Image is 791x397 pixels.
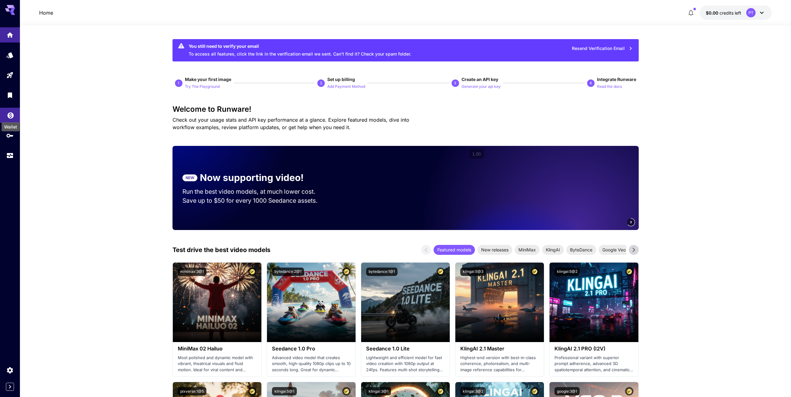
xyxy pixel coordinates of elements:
[531,387,539,395] button: Certified Model – Vetted for best performance and includes a commercial license.
[366,268,398,276] button: bytedance:1@1
[39,9,53,16] nav: breadcrumb
[460,346,539,352] h3: KlingAI 2.1 Master
[320,80,322,86] p: 2
[6,29,14,37] div: Home
[185,84,220,90] p: Try The Playground
[366,387,391,395] button: klingai:3@1
[172,105,639,114] h3: Welcome to Runware!
[706,10,741,16] div: $0.00
[599,246,629,253] span: Google Veo
[720,10,741,16] span: credits left
[178,268,206,276] button: minimax:3@1
[542,246,564,253] span: KlingAI
[189,43,411,49] div: You still need to verify your email
[434,246,475,253] span: Featured models
[454,80,456,86] p: 3
[590,80,592,86] p: 4
[361,263,450,342] img: alt
[460,268,486,276] button: klingai:5@3
[39,9,53,16] a: Home
[185,83,220,90] button: Try The Playground
[566,245,596,255] div: ByteDance
[625,268,633,276] button: Certified Model – Vetted for best performance and includes a commercial license.
[267,263,356,342] img: alt
[182,196,327,205] p: Save up to $50 for every 1000 Seedance assets.
[327,83,365,90] button: Add Payment Method
[172,117,409,130] span: Check out your usage stats and API key performance at a glance. Explore featured models, dive int...
[542,245,564,255] div: KlingAI
[342,268,351,276] button: Certified Model – Vetted for best performance and includes a commercial license.
[434,245,475,255] div: Featured models
[630,220,632,224] span: 3
[568,42,636,55] button: Resend Verification Email
[462,84,501,90] p: Generate your api key
[554,355,633,373] p: Professional variant with superior prompt adherence, advanced 3D spatiotemporal attention, and ci...
[436,387,445,395] button: Certified Model – Vetted for best performance and includes a commercial license.
[6,383,14,391] button: Expand sidebar
[172,245,270,255] p: Test drive the best video models
[178,387,206,395] button: pixverse:1@5
[177,80,180,86] p: 1
[6,366,14,374] div: Settings
[342,387,351,395] button: Certified Model – Vetted for best performance and includes a commercial license.
[515,245,540,255] div: MiniMax
[366,355,445,373] p: Lightweight and efficient model for fast video creation with 1080p output at 24fps. Features mult...
[597,84,622,90] p: Read the docs
[477,245,512,255] div: New releases
[248,268,256,276] button: Certified Model – Vetted for best performance and includes a commercial license.
[182,187,327,196] p: Run the best video models, at much lower cost.
[6,91,14,99] div: Library
[2,122,20,131] div: Wallet
[6,132,14,139] div: API Keys
[272,268,304,276] button: bytedance:2@1
[186,175,194,181] p: NEW
[178,355,256,373] p: Most polished and dynamic model with vibrant, theatrical visuals and fluid motion. Ideal for vira...
[554,387,580,395] button: google:3@1
[272,355,351,373] p: Advanced video model that creates smooth, high-quality 1080p clips up to 10 seconds long. Great f...
[566,246,596,253] span: ByteDance
[248,387,256,395] button: Certified Model – Vetted for best performance and includes a commercial license.
[460,355,539,373] p: Highest-end version with best-in-class coherence, photorealism, and multi-image reference capabil...
[462,77,498,82] span: Create an API key
[700,6,772,20] button: $0.00PT
[173,263,261,342] img: alt
[599,245,629,255] div: Google Veo
[531,268,539,276] button: Certified Model – Vetted for best performance and includes a commercial license.
[462,83,501,90] button: Generate your api key
[272,346,351,352] h3: Seedance 1.0 Pro
[327,84,365,90] p: Add Payment Method
[200,171,304,185] p: Now supporting video!
[554,346,633,352] h3: KlingAI 2.1 PRO (I2V)
[455,263,544,342] img: alt
[550,263,638,342] img: alt
[6,51,14,59] div: Models
[597,77,636,82] span: Integrate Runware
[189,41,411,60] div: To access all features, click the link in the verification email we sent. Can’t find it? Check yo...
[436,268,445,276] button: Certified Model – Vetted for best performance and includes a commercial license.
[178,346,256,352] h3: MiniMax 02 Hailuo
[554,268,580,276] button: klingai:5@2
[272,387,297,395] button: klingai:5@1
[185,77,231,82] span: Make your first image
[366,346,445,352] h3: Seedance 1.0 Lite
[6,152,14,160] div: Usage
[477,246,512,253] span: New releases
[460,387,486,395] button: klingai:3@2
[597,83,622,90] button: Read the docs
[706,10,720,16] span: $0.00
[6,71,14,79] div: Playground
[7,110,14,117] div: Wallet
[515,246,540,253] span: MiniMax
[327,77,355,82] span: Set up billing
[625,387,633,395] button: Certified Model – Vetted for best performance and includes a commercial license.
[746,8,756,17] div: PT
